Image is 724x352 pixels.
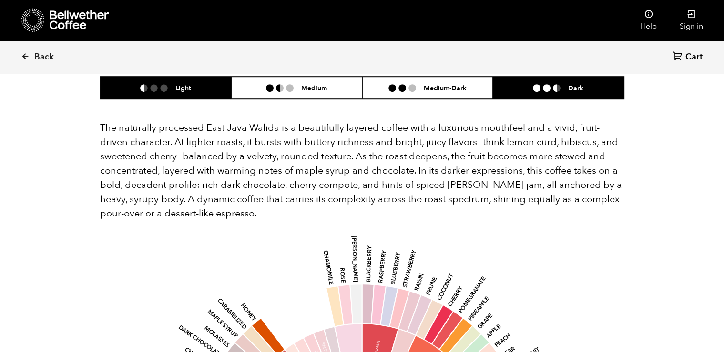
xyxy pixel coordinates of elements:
span: Cart [685,51,703,63]
p: The naturally processed East Java Walida is a beautifully layered coffee with a luxurious mouthfe... [100,121,624,221]
h6: Light [175,84,191,92]
h6: Medium-Dark [424,84,467,92]
a: Cart [673,51,705,64]
span: Back [34,51,54,63]
h6: Dark [568,84,583,92]
h6: Medium [301,84,327,92]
